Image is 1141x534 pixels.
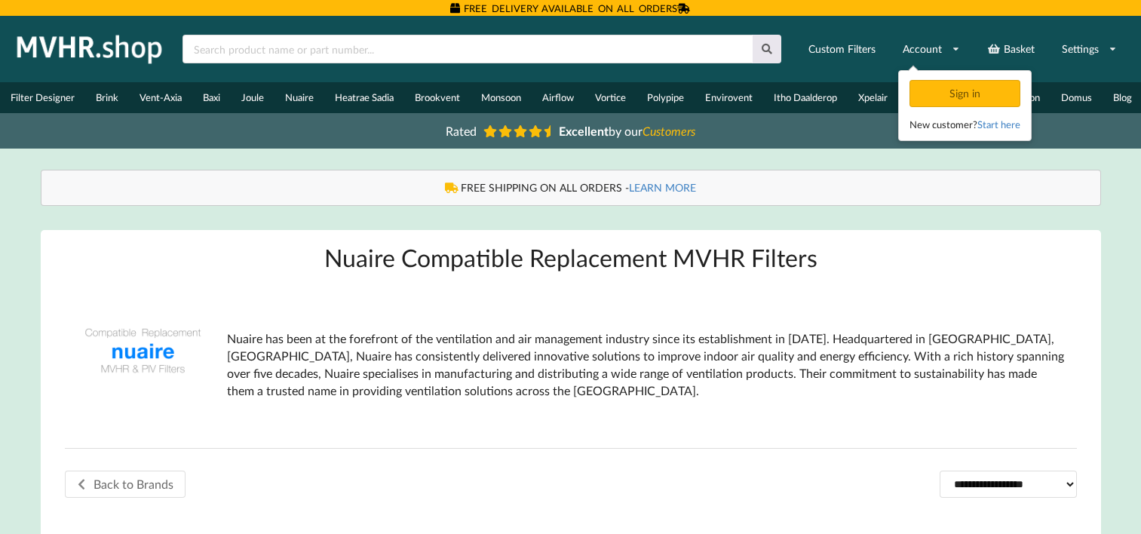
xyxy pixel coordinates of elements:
[1051,82,1103,113] a: Domus
[532,82,584,113] a: Airflow
[404,82,471,113] a: Brookvent
[57,180,1085,195] div: FREE SHIPPING ON ALL ORDERS -
[636,82,695,113] a: Polypipe
[799,35,885,63] a: Custom Filters
[848,82,898,113] a: Xpelair
[629,181,696,194] a: LEARN MORE
[584,82,636,113] a: Vortice
[909,117,1020,132] div: New customer?
[893,35,970,63] a: Account
[471,82,532,113] a: Monsoon
[231,82,275,113] a: Joule
[182,35,753,63] input: Search product name or part number...
[559,124,695,138] span: by our
[192,82,231,113] a: Baxi
[324,82,404,113] a: Heatrae Sadia
[129,82,192,113] a: Vent-Axia
[227,330,1065,399] p: Nuaire has been at the forefront of the ventilation and air management industry since its establi...
[909,80,1020,107] div: Sign in
[695,82,763,113] a: Envirovent
[643,124,695,138] i: Customers
[977,35,1044,63] a: Basket
[435,118,707,143] a: Rated Excellentby ourCustomers
[940,471,1077,497] select: Shop order
[77,285,209,417] img: Nuaire-Compatible-Replacement-Filters.png
[977,118,1020,130] a: Start here
[11,30,169,68] img: mvhr.shop.png
[275,82,324,113] a: Nuaire
[65,242,1077,273] h1: Nuaire Compatible Replacement MVHR Filters
[446,124,477,138] span: Rated
[559,124,609,138] b: Excellent
[909,87,1023,100] a: Sign in
[763,82,848,113] a: Itho Daalderop
[1052,35,1127,63] a: Settings
[85,82,129,113] a: Brink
